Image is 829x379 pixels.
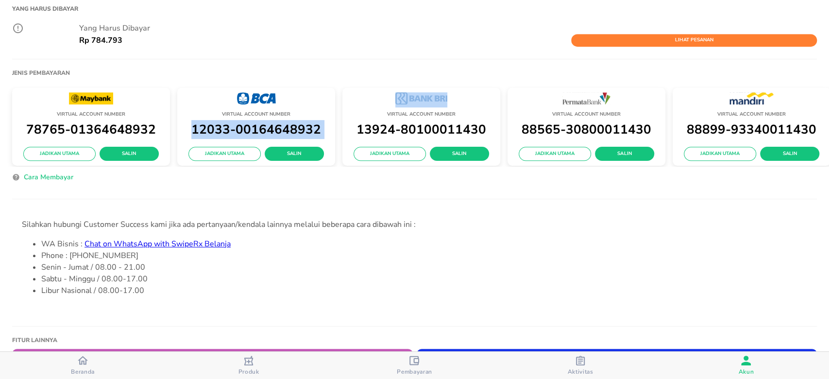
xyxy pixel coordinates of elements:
button: Jadikan Utama [188,147,261,161]
button: Aktivitas [497,352,663,379]
p: 13924-80100011430 [347,119,495,140]
p: Virtual Account Number [512,110,660,119]
span: Cara Membayar [24,172,73,184]
span: Salin [438,150,481,158]
h1: Jenis Pembayaran [12,69,70,77]
button: Jadikan Utama [23,147,96,161]
p: Rp 784.793 [79,34,122,46]
span: Aktivitas [567,368,593,376]
p: 88899-93340011430 [677,119,826,140]
button: Salin [430,147,489,161]
li: Senin - Jumat / 08.00 - 21.00 [41,261,807,273]
p: Yang Harus Dibayar [79,22,817,34]
span: Jadikan Utama [526,150,583,158]
button: Jadikan Utama [354,147,426,161]
span: Pembayaran [397,368,432,376]
button: Pembayaran [332,352,497,379]
li: Sabtu - Minggu / 08.00-17.00 [41,273,807,285]
span: Jadikan Utama [31,150,88,158]
span: Beranda [71,368,95,376]
img: MAYBANK [69,92,113,104]
button: Salin [100,147,159,161]
div: Silahkan hubungi Customer Success kami jika ada pertanyaan/kendala lainnya melalui beberapa cara ... [22,219,807,230]
p: Virtual Account Number [17,110,165,119]
img: BCA [237,92,276,104]
p: Virtual Account Number [677,110,826,119]
li: Phone : [PHONE_NUMBER] [41,250,807,261]
p: 12033-00164648932 [182,119,330,140]
span: Lihat Pesanan [576,36,812,45]
span: Produk [238,368,259,376]
button: Salin [760,147,819,161]
p: 88565-30800011430 [512,119,660,140]
li: Libur Nasional / 08.00-17.00 [41,285,807,296]
img: PERMATA [562,92,611,104]
button: Jadikan Utama [684,147,756,161]
span: Jadikan Utama [361,150,418,158]
span: Salin [768,150,812,158]
p: Virtual Account Number [347,110,495,119]
span: Jadikan Utama [196,150,253,158]
button: Akun [663,352,829,379]
li: WA Bisnis : [41,238,807,250]
h1: Fitur lainnya [12,336,817,344]
button: Jadikan Utama [519,147,591,161]
button: Lihat Pesanan [571,34,817,47]
span: Akun [738,368,754,376]
span: Salin [107,150,151,158]
a: Chat on WhatsApp with SwipeRx Belanja [85,239,231,249]
p: 78765-01364648932 [17,119,165,140]
span: Salin [603,150,646,158]
span: Salin [272,150,316,158]
button: Salin [595,147,654,161]
button: Cara Membayar [20,172,77,187]
img: MANDIRI [729,92,774,104]
img: BRI [395,92,447,104]
p: Virtual Account Number [182,110,330,119]
span: Jadikan Utama [692,150,748,158]
button: Salin [265,147,324,161]
button: Produk [166,352,331,379]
